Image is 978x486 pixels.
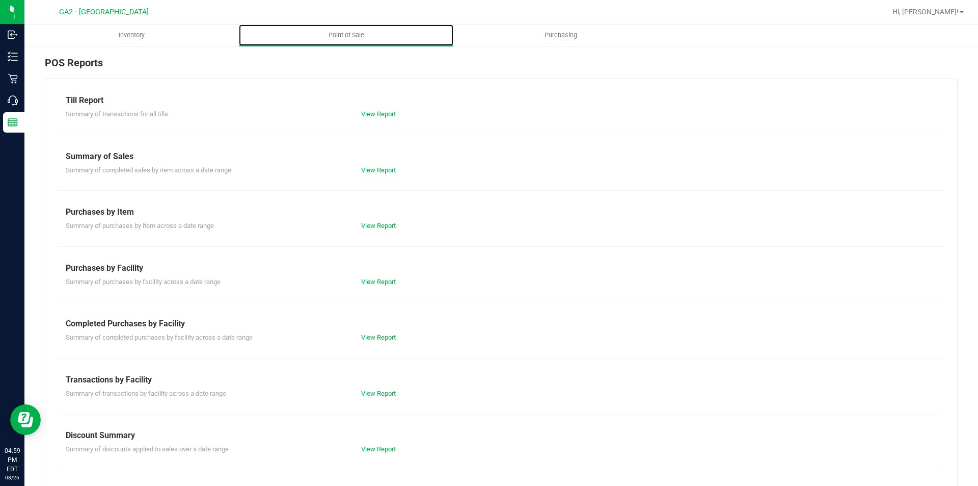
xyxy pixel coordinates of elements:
[66,429,937,442] div: Discount Summary
[361,390,396,397] a: View Report
[8,30,18,40] inline-svg: Inbound
[66,390,226,397] span: Summary of transactions by facility across a date range
[66,150,937,163] div: Summary of Sales
[66,318,937,330] div: Completed Purchases by Facility
[105,31,158,40] span: Inventory
[8,52,18,62] inline-svg: Inventory
[361,166,396,174] a: View Report
[8,95,18,106] inline-svg: Call Center
[361,222,396,229] a: View Report
[531,31,591,40] span: Purchasing
[239,24,453,46] a: Point of Sale
[5,446,20,474] p: 04:59 PM EDT
[66,334,253,341] span: Summary of completed purchases by facility across a date range
[66,166,231,174] span: Summary of completed sales by item across a date range
[8,73,18,84] inline-svg: Retail
[66,262,937,274] div: Purchases by Facility
[892,8,959,16] span: Hi, [PERSON_NAME]!
[361,445,396,453] a: View Report
[66,94,937,107] div: Till Report
[66,222,214,229] span: Summary of purchases by item across a date range
[24,24,239,46] a: Inventory
[5,474,20,481] p: 08/26
[361,110,396,118] a: View Report
[315,31,378,40] span: Point of Sale
[66,206,937,218] div: Purchases by Item
[8,117,18,127] inline-svg: Reports
[66,278,221,286] span: Summary of purchases by facility across a date range
[59,8,149,16] span: GA2 - [GEOGRAPHIC_DATA]
[45,55,958,79] div: POS Reports
[66,374,937,386] div: Transactions by Facility
[10,404,41,435] iframe: Resource center
[66,110,168,118] span: Summary of transactions for all tills
[453,24,668,46] a: Purchasing
[361,278,396,286] a: View Report
[66,445,229,453] span: Summary of discounts applied to sales over a date range
[361,334,396,341] a: View Report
